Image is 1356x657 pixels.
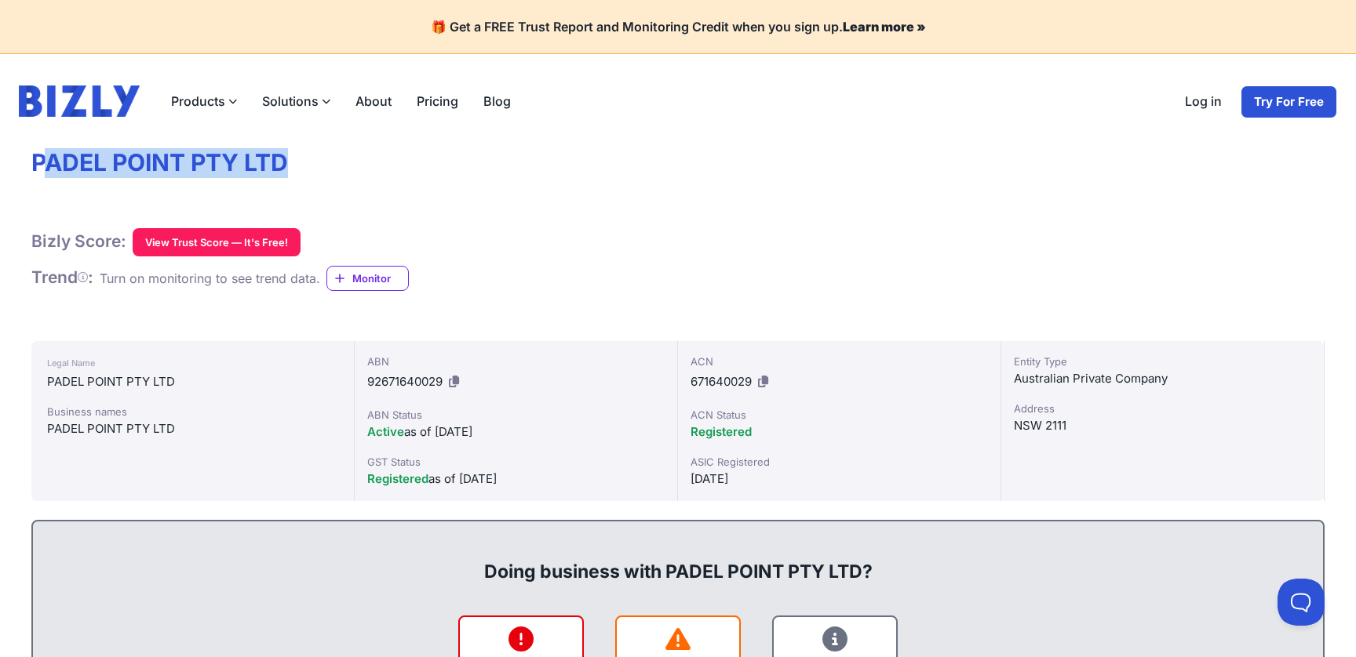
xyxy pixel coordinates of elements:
[843,19,926,34] a: Learn more »
[159,85,250,117] label: Products
[250,85,343,117] label: Solutions
[1172,85,1234,118] a: Log in
[326,266,409,291] a: Monitor
[471,85,523,117] a: Blog
[19,19,1337,34] h4: 🎁 Get a FREE Trust Report and Monitoring Credit when you sign up.
[47,404,338,419] div: Business names
[367,424,404,439] span: Active
[691,407,988,423] div: ACN Status
[1014,416,1311,435] div: NSW 2111
[352,270,408,286] span: Monitor
[367,407,665,423] div: ABN Status
[47,419,338,438] div: PADEL POINT PTY LTD
[1241,85,1337,118] a: Try For Free
[367,454,665,470] div: GST Status
[404,85,471,117] a: Pricing
[691,424,752,439] span: Registered
[133,228,301,256] button: View Trust Score — It's Free!
[1014,354,1311,369] div: Entity Type
[343,85,404,117] a: About
[367,471,428,486] span: Registered
[367,423,665,441] div: as of [DATE]
[691,470,988,488] div: [DATE]
[691,354,988,369] div: ACN
[100,269,320,288] div: Turn on monitoring to see trend data.
[19,85,140,117] img: bizly_logo.svg
[49,534,1307,584] div: Doing business with PADEL POINT PTY LTD?
[47,372,338,391] div: PADEL POINT PTY LTD
[47,354,338,372] div: Legal Name
[367,470,665,488] div: as of [DATE]
[31,231,126,252] h1: Bizly Score:
[691,454,988,470] div: ASIC Registered
[31,267,93,288] h1: Trend :
[1278,579,1325,626] iframe: Toggle Customer Support
[31,148,1325,178] h1: PADEL POINT PTY LTD
[367,374,443,389] span: 92671640029
[691,374,752,389] span: 671640029
[1014,369,1311,388] div: Australian Private Company
[1014,401,1311,416] div: Address
[367,354,665,369] div: ABN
